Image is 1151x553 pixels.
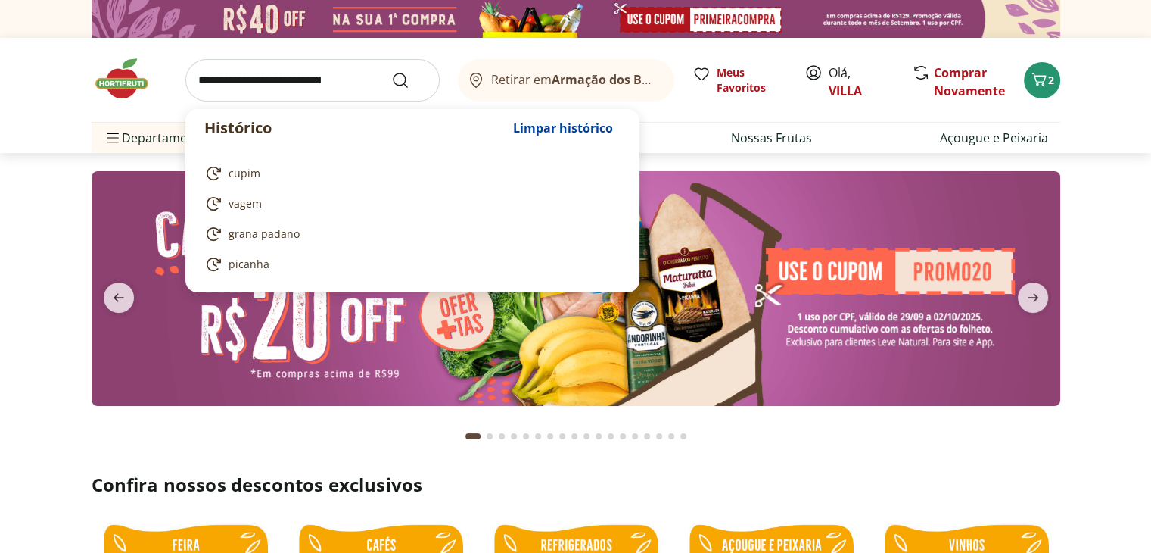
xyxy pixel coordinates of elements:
a: cupim [204,164,614,183]
button: Go to page 17 from fs-carousel [665,418,677,455]
button: Go to page 16 from fs-carousel [653,418,665,455]
a: Açougue e Peixaria [940,129,1048,147]
button: next [1006,283,1060,313]
button: Current page from fs-carousel [462,418,484,455]
button: Go to page 5 from fs-carousel [520,418,532,455]
span: 2 [1048,73,1054,87]
button: Go to page 14 from fs-carousel [629,418,641,455]
button: Go to page 4 from fs-carousel [508,418,520,455]
button: Retirar emArmação dos Búzios/RJ [458,59,674,102]
button: Go to page 11 from fs-carousel [593,418,605,455]
span: picanha [229,257,269,272]
a: Nossas Frutas [731,129,812,147]
button: Go to page 2 from fs-carousel [484,418,496,455]
a: VILLA [829,83,862,99]
button: Carrinho [1024,62,1060,98]
button: Go to page 15 from fs-carousel [641,418,653,455]
h2: Confira nossos descontos exclusivos [92,473,1060,497]
button: Go to page 12 from fs-carousel [605,418,617,455]
button: Go to page 8 from fs-carousel [556,418,568,455]
button: Go to page 13 from fs-carousel [617,418,629,455]
button: Go to page 9 from fs-carousel [568,418,580,455]
input: search [185,59,440,102]
p: Histórico [204,117,506,139]
img: Hortifruti [92,56,167,102]
span: Olá, [829,64,896,100]
button: Go to page 10 from fs-carousel [580,418,593,455]
button: Go to page 7 from fs-carousel [544,418,556,455]
span: Departamentos [104,120,213,156]
button: Menu [104,120,122,156]
a: Meus Favoritos [692,65,786,95]
span: Retirar em [491,73,658,86]
span: vagem [229,196,262,211]
button: Go to page 6 from fs-carousel [532,418,544,455]
button: previous [92,283,146,313]
a: picanha [204,255,614,273]
span: cupim [229,166,260,181]
button: Submit Search [391,71,428,89]
button: Limpar histórico [506,110,621,146]
b: Armação dos Búzios/RJ [552,71,691,88]
a: Comprar Novamente [934,64,1005,99]
a: grana padano [204,225,614,243]
button: Go to page 3 from fs-carousel [496,418,508,455]
span: Limpar histórico [513,122,613,134]
span: Meus Favoritos [717,65,786,95]
button: Go to page 18 from fs-carousel [677,418,689,455]
span: grana padano [229,227,300,242]
a: vagem [204,195,614,213]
